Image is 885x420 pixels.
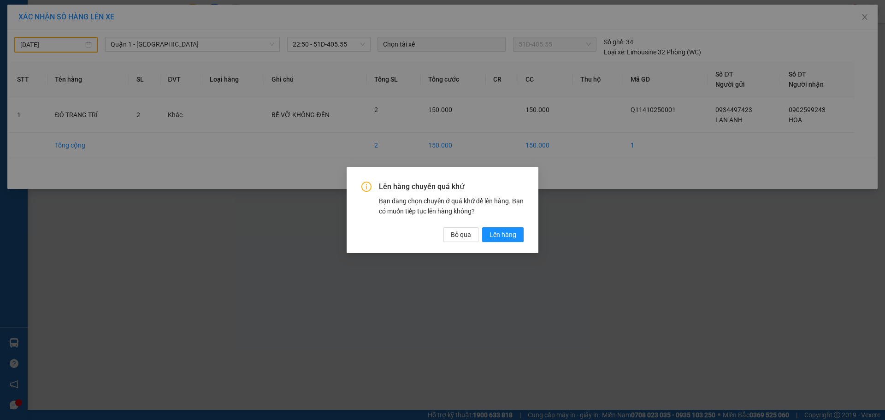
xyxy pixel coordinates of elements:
span: Bỏ qua [451,230,471,240]
button: Bỏ qua [443,227,478,242]
button: Lên hàng [482,227,524,242]
span: Lên hàng chuyến quá khứ [379,182,524,192]
span: Lên hàng [490,230,516,240]
span: info-circle [361,182,372,192]
div: Bạn đang chọn chuyến ở quá khứ để lên hàng. Bạn có muốn tiếp tục lên hàng không? [379,196,524,216]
